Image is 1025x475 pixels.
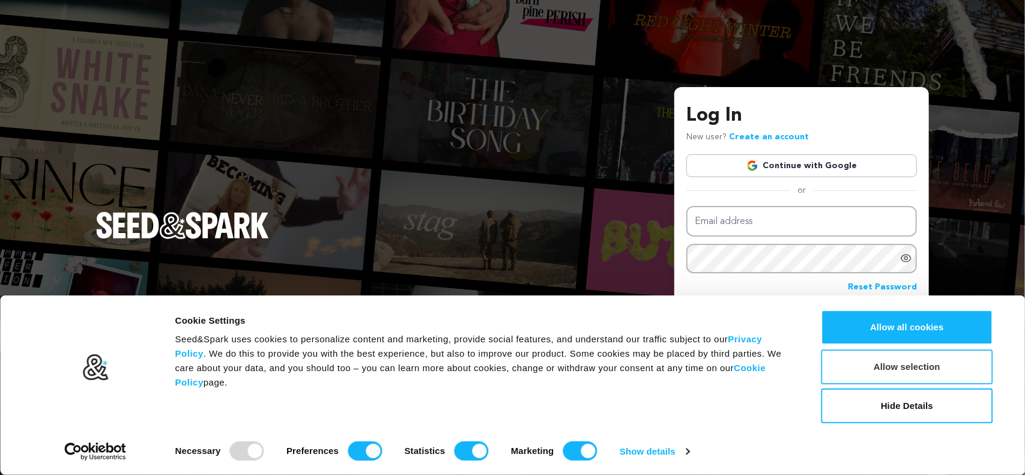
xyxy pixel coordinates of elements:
[729,133,809,141] a: Create an account
[175,446,221,456] strong: Necessary
[82,354,109,381] img: logo
[848,280,917,295] a: Reset Password
[96,212,269,262] a: Seed&Spark Homepage
[405,446,446,456] strong: Statistics
[821,349,993,384] button: Allow selection
[790,184,813,196] span: or
[511,446,554,456] strong: Marketing
[286,446,339,456] strong: Preferences
[900,252,912,264] a: Show password as plain text. Warning: this will display your password on the screen.
[821,389,993,423] button: Hide Details
[686,154,917,177] a: Continue with Google
[746,160,758,172] img: Google logo
[686,206,917,237] input: Email address
[686,130,809,145] p: New user?
[43,443,148,461] a: Usercentrics Cookiebot - opens in a new window
[821,310,993,345] button: Allow all cookies
[686,294,917,337] p: We’ll never share your data without express permission. By continuing, you agree to our & .
[96,212,269,238] img: Seed&Spark Logo
[686,101,917,130] h3: Log In
[175,332,794,390] div: Seed&Spark uses cookies to personalize content and marketing, provide social features, and unders...
[175,313,794,328] div: Cookie Settings
[620,443,689,461] a: Show details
